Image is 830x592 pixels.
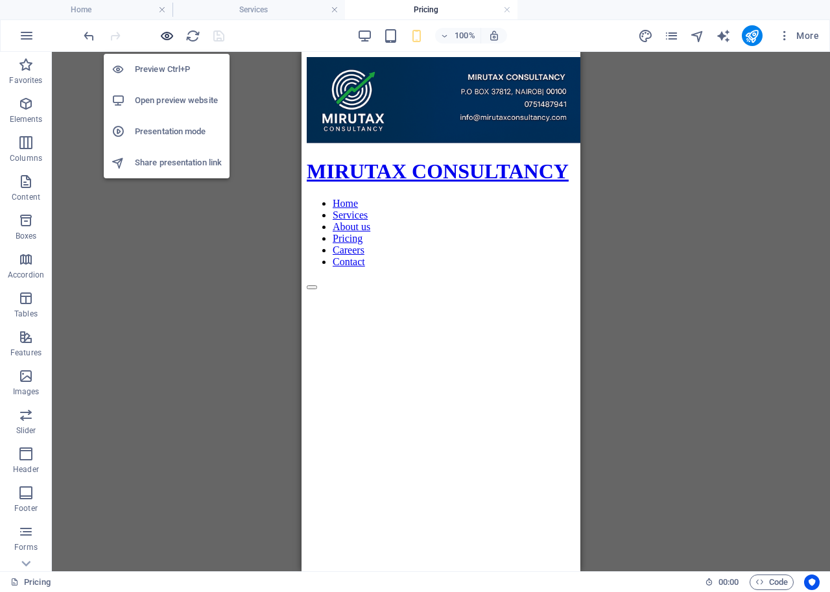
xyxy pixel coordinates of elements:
[16,425,36,436] p: Slider
[135,155,222,171] h6: Share presentation link
[5,108,274,237] header: Menu
[10,153,42,163] p: Columns
[804,574,820,590] button: Usercentrics
[455,28,475,43] h6: 100%
[664,29,679,43] i: Pages (Ctrl+Alt+S)
[185,29,200,43] i: Reload page
[135,124,222,139] h6: Presentation mode
[10,114,43,124] p: Elements
[13,386,40,397] p: Images
[16,231,37,241] p: Boxes
[488,30,500,41] i: On resize automatically adjust zoom level to fit chosen device.
[10,574,51,590] a: Click to cancel selection. Double-click to open Pages
[82,29,97,43] i: Undo: Delete elements (Ctrl+Z)
[773,25,824,46] button: More
[135,62,222,77] h6: Preview Ctrl+P
[638,28,654,43] button: design
[14,309,38,319] p: Tables
[9,75,42,86] p: Favorites
[778,29,819,42] span: More
[435,28,481,43] button: 100%
[728,577,729,587] span: :
[690,28,705,43] button: navigator
[705,574,739,590] h6: Session time
[664,28,680,43] button: pages
[172,3,345,17] h4: Services
[13,464,39,475] p: Header
[716,28,731,43] button: text_generator
[12,192,40,202] p: Content
[8,270,44,280] p: Accordion
[10,348,41,358] p: Features
[750,574,794,590] button: Code
[742,25,763,46] button: publish
[744,29,759,43] i: Publish
[185,28,200,43] button: reload
[718,574,739,590] span: 00 00
[716,29,731,43] i: AI Writer
[81,28,97,43] button: undo
[638,29,653,43] i: Design (Ctrl+Alt+Y)
[755,574,788,590] span: Code
[135,93,222,108] h6: Open preview website
[345,3,517,17] h4: Pricing
[14,542,38,552] p: Forms
[14,503,38,514] p: Footer
[690,29,705,43] i: Navigator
